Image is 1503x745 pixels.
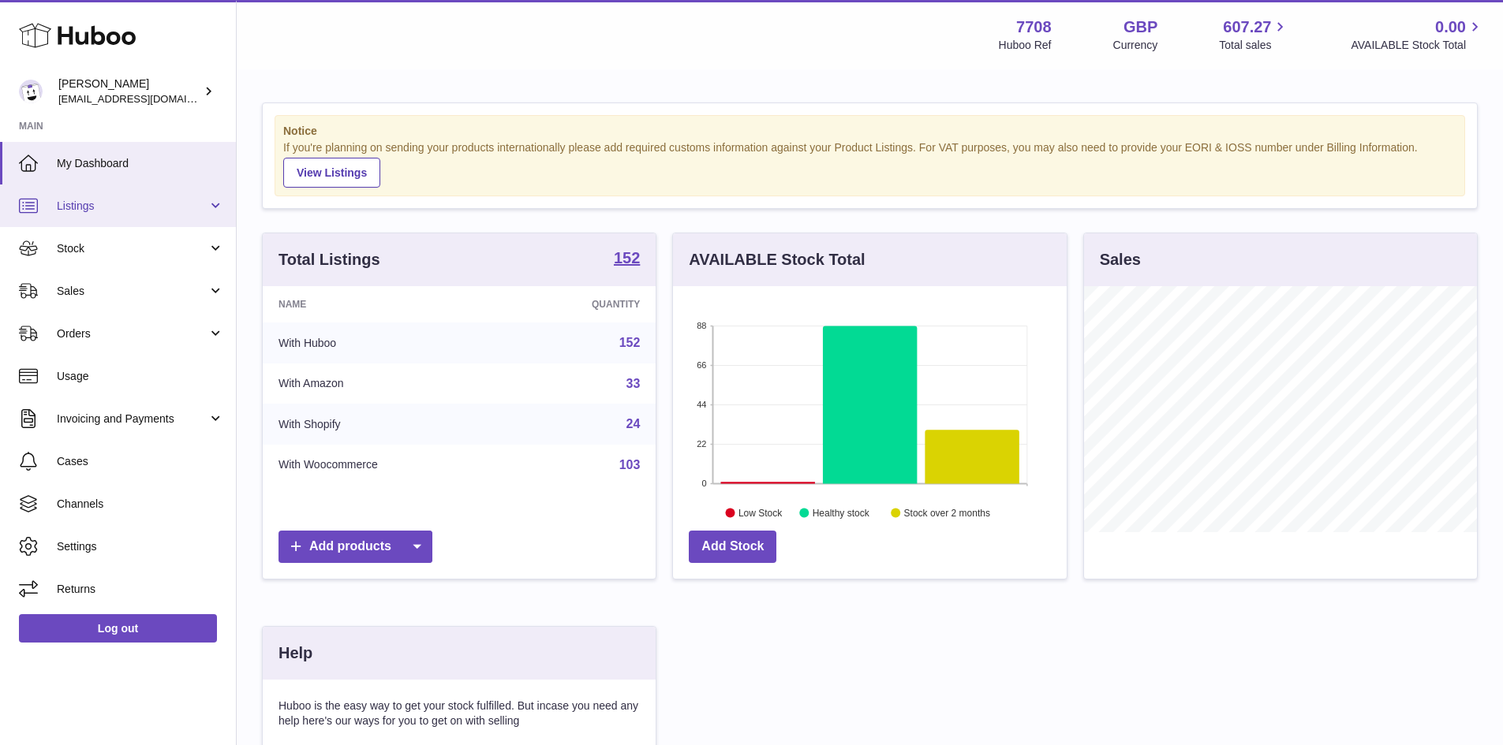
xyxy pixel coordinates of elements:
[263,445,507,486] td: With Woocommerce
[19,80,43,103] img: internalAdmin-7708@internal.huboo.com
[283,140,1456,188] div: If you're planning on sending your products internationally please add required customs informati...
[1016,17,1052,38] strong: 7708
[57,156,224,171] span: My Dashboard
[626,417,641,430] a: 24
[738,507,783,518] text: Low Stock
[283,158,380,188] a: View Listings
[283,124,1456,139] strong: Notice
[904,507,990,518] text: Stock over 2 months
[263,404,507,445] td: With Shopify
[58,76,200,106] div: [PERSON_NAME]
[57,241,208,256] span: Stock
[58,92,232,105] span: [EMAIL_ADDRESS][DOMAIN_NAME]
[619,336,641,349] a: 152
[263,322,507,363] td: With Huboo
[57,199,208,214] span: Listings
[689,531,776,563] a: Add Stock
[57,497,224,512] span: Channels
[626,377,641,390] a: 33
[57,539,224,554] span: Settings
[57,582,224,597] span: Returns
[279,698,640,728] p: Huboo is the easy way to get your stock fulfilled. But incase you need any help here's our ways f...
[279,249,380,270] h3: Total Listings
[279,531,432,563] a: Add products
[19,614,217,643] a: Log out
[697,439,707,449] text: 22
[57,369,224,384] span: Usage
[57,284,208,299] span: Sales
[263,286,507,322] th: Name
[619,458,641,471] a: 103
[57,412,208,427] span: Invoicing and Payments
[614,250,640,269] a: 152
[1351,17,1484,53] a: 0.00 AVAILABLE Stock Total
[999,38,1052,53] div: Huboo Ref
[702,479,707,488] text: 0
[689,249,865,270] h3: AVAILABLE Stock Total
[507,286,656,322] th: Quantity
[1223,17,1271,38] span: 607.27
[1219,38,1289,53] span: Total sales
[1100,249,1141,270] h3: Sales
[57,454,224,469] span: Cases
[697,360,707,370] text: 66
[697,400,707,409] text: 44
[1113,38,1158,53] div: Currency
[1351,38,1484,53] span: AVAILABLE Stock Total
[263,363,507,404] td: With Amazon
[614,250,640,266] strong: 152
[1219,17,1289,53] a: 607.27 Total sales
[813,507,870,518] text: Healthy stock
[57,326,208,341] span: Orders
[697,321,707,330] text: 88
[1435,17,1466,38] span: 0.00
[279,643,312,664] h3: Help
[1124,17,1157,38] strong: GBP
